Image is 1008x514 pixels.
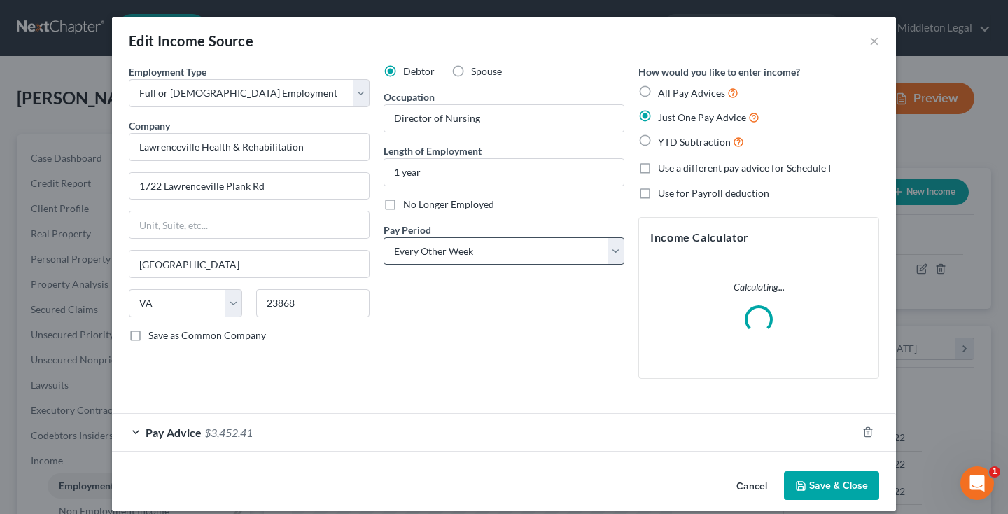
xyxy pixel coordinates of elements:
input: Enter address... [129,173,369,200]
span: YTD Subtraction [658,136,731,148]
button: Cancel [725,473,778,501]
span: No Longer Employed [403,198,494,210]
input: ex: 2 years [384,159,624,186]
span: Use a different pay advice for Schedule I [658,162,831,174]
iframe: Intercom live chat [960,466,994,500]
div: Edit Income Source [129,31,253,50]
input: Unit, Suite, etc... [129,211,369,238]
span: All Pay Advices [658,87,725,99]
input: Search company by name... [129,133,370,161]
input: Enter zip... [256,289,370,317]
span: Pay Advice [146,426,202,439]
button: Save & Close [784,471,879,501]
label: Occupation [384,90,435,104]
span: Employment Type [129,66,206,78]
span: Pay Period [384,224,431,236]
span: Company [129,120,170,132]
input: Enter city... [129,251,369,277]
button: × [869,32,879,49]
span: Save as Common Company [148,329,266,341]
label: Length of Employment [384,144,482,158]
span: Use for Payroll deduction [658,187,769,199]
h5: Income Calculator [650,229,867,246]
span: $3,452.41 [204,426,253,439]
label: How would you like to enter income? [638,64,800,79]
span: Debtor [403,65,435,77]
input: -- [384,105,624,132]
p: Calculating... [650,280,867,294]
span: Spouse [471,65,502,77]
span: 1 [989,466,1000,478]
span: Just One Pay Advice [658,111,746,123]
